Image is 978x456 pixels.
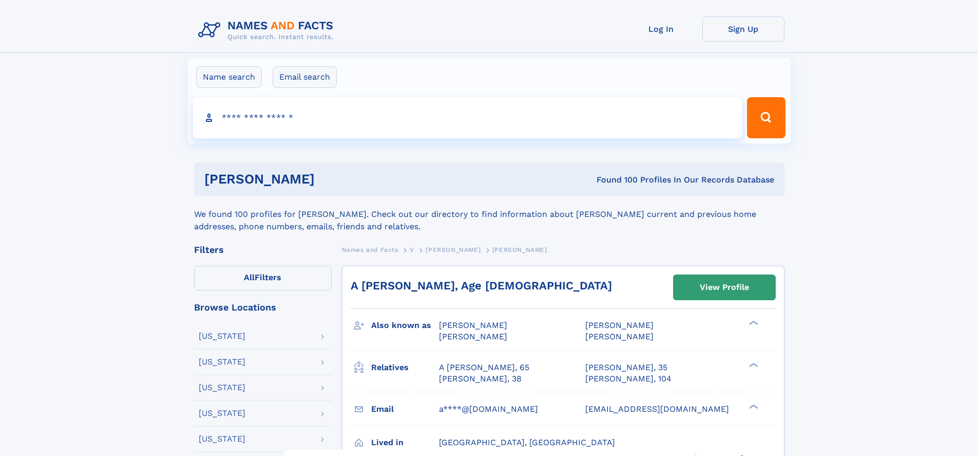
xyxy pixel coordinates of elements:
[585,404,729,414] span: [EMAIL_ADDRESS][DOMAIN_NAME]
[455,174,774,186] div: Found 100 Profiles In Our Records Database
[196,66,262,88] label: Name search
[194,266,332,290] label: Filters
[746,361,759,368] div: ❯
[193,97,743,138] input: search input
[439,362,529,373] a: A [PERSON_NAME], 65
[371,317,439,334] h3: Also known as
[426,243,481,256] a: [PERSON_NAME]
[410,243,414,256] a: V
[439,373,522,385] a: [PERSON_NAME], 38
[199,409,245,417] div: [US_STATE]
[351,279,612,292] a: A [PERSON_NAME], Age [DEMOGRAPHIC_DATA]
[199,358,245,366] div: [US_STATE]
[585,332,654,341] span: [PERSON_NAME]
[194,196,784,233] div: We found 100 profiles for [PERSON_NAME]. Check out our directory to find information about [PERSO...
[439,437,615,447] span: [GEOGRAPHIC_DATA], [GEOGRAPHIC_DATA]
[273,66,337,88] label: Email search
[204,173,456,186] h1: [PERSON_NAME]
[746,403,759,410] div: ❯
[746,320,759,326] div: ❯
[371,434,439,451] h3: Lived in
[199,332,245,340] div: [US_STATE]
[439,332,507,341] span: [PERSON_NAME]
[194,303,332,312] div: Browse Locations
[620,16,702,42] a: Log In
[199,435,245,443] div: [US_STATE]
[199,384,245,392] div: [US_STATE]
[371,359,439,376] h3: Relatives
[702,16,784,42] a: Sign Up
[194,16,342,44] img: Logo Names and Facts
[674,275,775,300] a: View Profile
[410,246,414,253] span: V
[439,320,507,330] span: [PERSON_NAME]
[585,373,672,385] a: [PERSON_NAME], 104
[700,276,749,299] div: View Profile
[426,246,481,253] span: [PERSON_NAME]
[244,272,255,282] span: All
[492,246,547,253] span: [PERSON_NAME]
[585,320,654,330] span: [PERSON_NAME]
[585,362,667,373] a: [PERSON_NAME], 35
[747,97,785,138] button: Search Button
[371,400,439,418] h3: Email
[194,245,332,254] div: Filters
[342,243,398,256] a: Names and Facts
